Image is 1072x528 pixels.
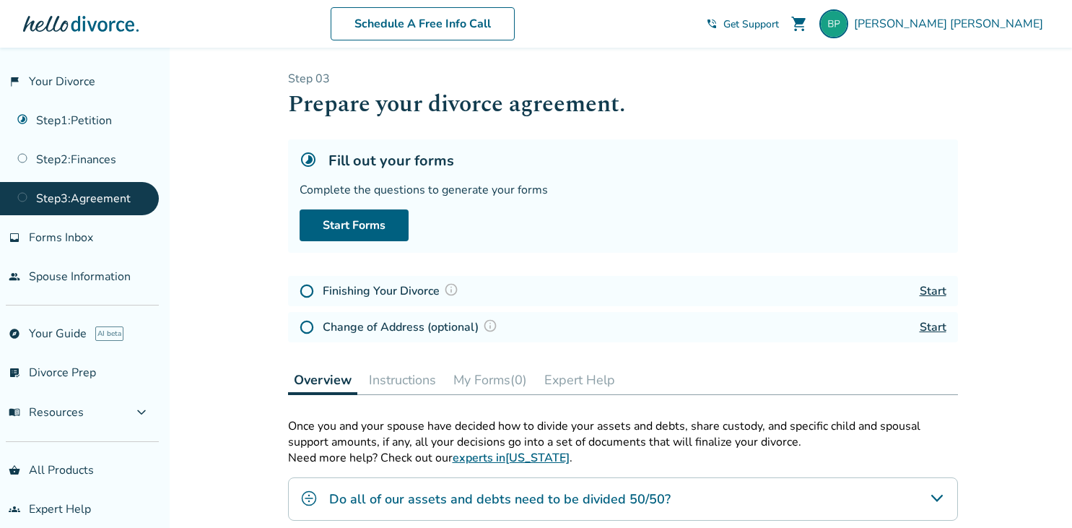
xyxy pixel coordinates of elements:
span: inbox [9,232,20,243]
h4: Do all of our assets and debts need to be divided 50/50? [329,490,671,508]
p: Step 0 3 [288,71,958,87]
span: shopping_cart [790,15,808,33]
iframe: Chat Widget [749,23,1072,528]
span: explore [9,328,20,339]
span: AI beta [95,326,123,341]
div: Complete the questions to generate your forms [300,182,946,198]
span: expand_more [133,404,150,421]
p: Need more help? Check out our . [288,450,958,466]
span: list_alt_check [9,367,20,378]
span: groups [9,503,20,515]
span: Get Support [723,17,779,31]
img: Question Mark [444,282,458,297]
span: flag_2 [9,76,20,87]
img: Do all of our assets and debts need to be divided 50/50? [300,490,318,507]
span: people [9,271,20,282]
button: Instructions [363,365,442,394]
span: shopping_basket [9,464,20,476]
h5: Fill out your forms [328,151,454,170]
a: phone_in_talkGet Support [706,17,779,31]
a: Start Forms [300,209,409,241]
img: brandon.keith.parsons@gmail.com [819,9,848,38]
span: Resources [9,404,84,420]
span: menu_book [9,407,20,418]
span: phone_in_talk [706,18,718,30]
div: Do all of our assets and debts need to be divided 50/50? [288,477,958,521]
img: Not Started [300,284,314,298]
a: experts in[US_STATE] [453,450,570,466]
h4: Finishing Your Divorce [323,282,463,300]
span: Forms Inbox [29,230,93,246]
p: Once you and your spouse have decided how to divide your assets and debts, share custody, and spe... [288,418,958,450]
a: Schedule A Free Info Call [331,7,515,40]
button: Overview [288,365,357,395]
span: [PERSON_NAME] [PERSON_NAME] [854,16,1049,32]
img: Question Mark [483,319,497,333]
h4: Change of Address (optional) [323,318,502,337]
img: Not Started [300,320,314,334]
button: My Forms(0) [448,365,533,394]
button: Expert Help [539,365,621,394]
h1: Prepare your divorce agreement. [288,87,958,122]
